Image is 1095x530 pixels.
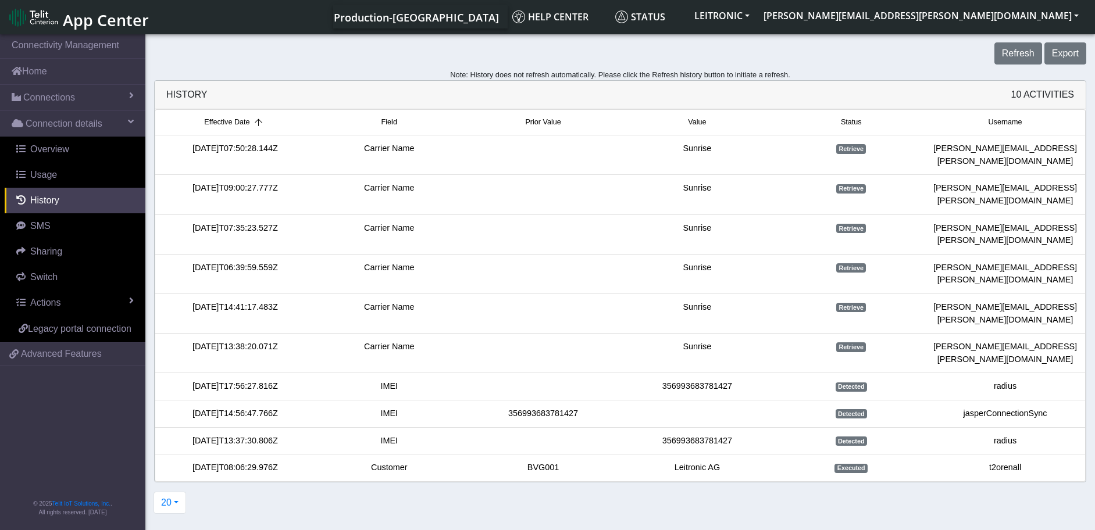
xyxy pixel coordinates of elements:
a: Your current platform instance [333,5,498,28]
a: Switch [5,264,145,290]
button: 20 [154,492,186,514]
button: Export [1044,42,1086,65]
a: History [5,188,145,213]
span: Retrieve [836,184,866,194]
span: Status [615,10,665,23]
div: [DATE]T06:39:59.559Z [158,262,312,287]
div: [DATE]T07:50:28.144Z [158,142,312,167]
div: Sunrise [620,341,774,366]
div: jasperConnectionSync [928,407,1082,420]
div: History [155,81,1086,109]
div: Customer [312,461,466,474]
div: IMEI [312,380,466,393]
div: 356993683781427 [620,435,774,447]
span: Retrieve [836,263,866,273]
div: Sunrise [620,182,774,207]
div: Carrier Name [312,341,466,366]
span: Help center [512,10,588,23]
div: [DATE]T07:35:23.527Z [158,222,312,247]
div: Carrier Name [312,182,466,207]
span: Detected [836,382,867,392]
div: Sunrise [620,222,774,247]
div: [PERSON_NAME][EMAIL_ADDRESS][PERSON_NAME][DOMAIN_NAME] [928,301,1082,326]
button: LEITRONIC [687,5,757,26]
span: Retrieve [836,342,866,352]
span: Sharing [30,246,62,256]
div: IMEI [312,407,466,420]
span: Retrieve [836,144,866,153]
div: [PERSON_NAME][EMAIL_ADDRESS][PERSON_NAME][DOMAIN_NAME] [928,341,1082,366]
div: [DATE]T08:06:29.976Z [158,461,312,474]
div: t2orenall [928,461,1082,474]
a: Actions [5,290,145,316]
div: [PERSON_NAME][EMAIL_ADDRESS][PERSON_NAME][DOMAIN_NAME] [928,222,1082,247]
span: Note: History does not refresh automatically. Please click the Refresh history button to initiate... [450,70,790,79]
div: [DATE]T09:00:27.777Z [158,182,312,207]
div: Carrier Name [312,262,466,287]
a: Overview [5,137,145,162]
div: [PERSON_NAME][EMAIL_ADDRESS][PERSON_NAME][DOMAIN_NAME] [928,182,1082,207]
div: Carrier Name [312,222,466,247]
img: status.svg [615,10,628,23]
div: Sunrise [620,301,774,326]
span: Connection details [26,117,102,131]
div: Carrier Name [312,142,466,167]
span: Connections [23,91,75,105]
span: Switch [30,272,58,282]
span: 10 Activities [1011,88,1074,102]
span: Username [989,117,1022,128]
span: Field [381,117,397,128]
span: Production-[GEOGRAPHIC_DATA] [334,10,499,24]
span: Detected [836,409,867,418]
a: Status [611,5,687,28]
span: App Center [63,9,149,31]
div: 356993683781427 [620,380,774,393]
button: Refresh [994,42,1042,65]
span: Advanced Features [21,347,102,361]
div: [DATE]T14:41:17.483Z [158,301,312,326]
img: logo-telit-cinterion-gw-new.png [9,8,58,27]
div: Sunrise [620,262,774,287]
div: Sunrise [620,142,774,167]
span: Overview [30,144,69,154]
span: Actions [30,298,60,307]
div: [DATE]T13:37:30.806Z [158,435,312,447]
a: Sharing [5,239,145,264]
a: App Center [9,5,147,30]
span: History [30,195,59,205]
img: knowledge.svg [512,10,525,23]
a: Help center [508,5,611,28]
div: [DATE]T14:56:47.766Z [158,407,312,420]
span: Effective Date [204,117,249,128]
span: SMS [30,221,51,231]
span: Retrieve [836,303,866,312]
a: Usage [5,162,145,188]
span: Status [841,117,862,128]
span: Legacy portal connection [28,324,131,334]
div: IMEI [312,435,466,447]
div: radius [928,435,1082,447]
div: Carrier Name [312,301,466,326]
span: Detected [836,436,867,446]
div: [DATE]T13:38:20.071Z [158,341,312,366]
div: [DATE]T17:56:27.816Z [158,380,312,393]
div: BVG001 [466,461,620,474]
a: SMS [5,213,145,239]
span: Executed [834,464,868,473]
button: [PERSON_NAME][EMAIL_ADDRESS][PERSON_NAME][DOMAIN_NAME] [757,5,1086,26]
div: 356993683781427 [466,407,620,420]
span: Usage [30,170,57,180]
span: Retrieve [836,224,866,233]
div: [PERSON_NAME][EMAIL_ADDRESS][PERSON_NAME][DOMAIN_NAME] [928,142,1082,167]
span: Prior Value [525,117,561,128]
div: [PERSON_NAME][EMAIL_ADDRESS][PERSON_NAME][DOMAIN_NAME] [928,262,1082,287]
a: Telit IoT Solutions, Inc. [52,500,110,507]
span: Value [688,117,706,128]
div: Leitronic AG [620,461,774,474]
div: radius [928,380,1082,393]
